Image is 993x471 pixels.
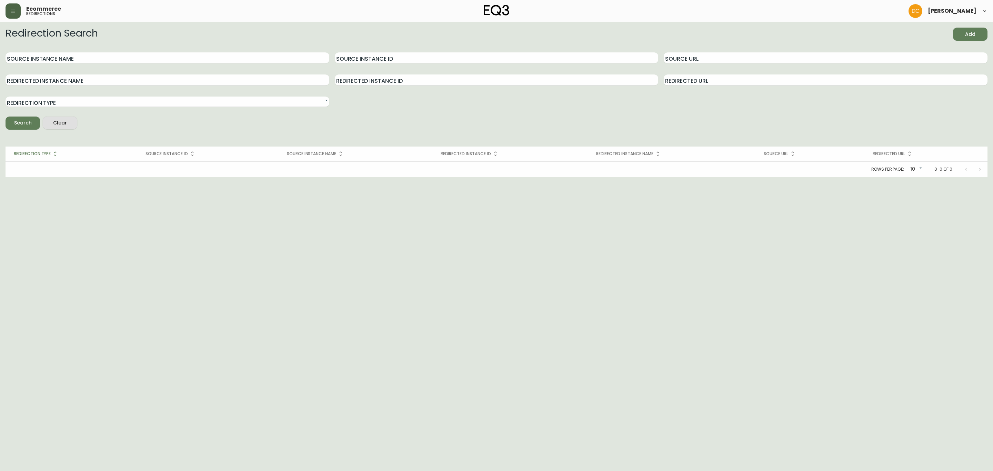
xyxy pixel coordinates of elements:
button: Add [953,28,987,41]
div: Search [14,119,32,127]
span: Source Url [764,151,797,157]
button: Clear [43,117,77,129]
span: Ecommerce [26,6,61,12]
span: Clear [48,119,72,127]
p: 0-0 of 0 [934,166,952,172]
span: [PERSON_NAME] [928,8,976,14]
span: Source Instance ID [146,151,197,157]
div: 10 [907,164,923,175]
span: Source Instance Name [287,151,345,157]
span: Redirected URL [873,151,914,157]
h5: redirections [26,12,55,16]
h2: Redirection Search [6,28,98,41]
p: Rows per page: [871,166,904,172]
span: Redirected Instance Name [596,151,662,157]
img: 7eb451d6983258353faa3212700b340b [909,4,922,18]
span: Redirected Instance ID [441,151,500,157]
img: logo [484,5,509,16]
button: Search [6,117,40,130]
span: Add [959,30,982,39]
span: Redirection Type [14,151,60,157]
